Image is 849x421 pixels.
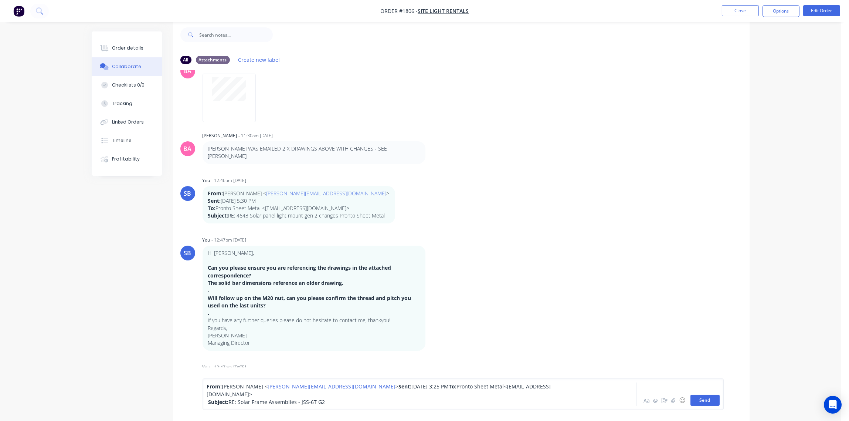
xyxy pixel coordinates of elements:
div: - 12:47pm [DATE] [212,364,247,371]
button: Create new label [234,55,284,65]
strong: The solid bar dimensions reference an older drawing. [208,279,344,286]
span: [DATE] 3:25 PM [412,383,449,390]
span: Pronto Sheet Metal [457,383,504,390]
strong: Can you please ensure you are referencing the drawings in the attached correspondence? [208,264,391,279]
strong: To: [208,205,216,212]
span: [PERSON_NAME] < [222,383,268,390]
div: Collaborate [112,63,141,70]
span: Sent: [399,383,412,390]
p: Managing Director [208,339,420,347]
button: Profitability [92,150,162,168]
div: All [180,56,191,64]
button: Checklists 0/0 [92,76,162,94]
div: You [203,237,210,243]
p: If you have any further queries please do not hesitate to contact me, thankyou! [208,317,420,324]
strong: Sent: [208,197,221,204]
div: SB [184,249,191,257]
div: Timeline [112,137,132,144]
button: Options [763,5,799,17]
button: Aa [642,396,651,405]
div: - 12:47pm [DATE] [212,237,247,243]
button: ☺ [678,396,687,405]
strong: From: [208,190,223,197]
p: Regards, [208,324,420,332]
img: Factory [13,6,24,17]
button: Timeline [92,131,162,150]
button: Collaborate [92,57,162,76]
button: Order details [92,39,162,57]
span: From: [207,383,222,390]
div: You [203,177,210,184]
div: [PERSON_NAME] [203,132,237,139]
strong: Subject: [208,212,228,219]
button: Linked Orders [92,113,162,131]
p: [PERSON_NAME] < > [DATE] 5:30 PM Pronto Sheet Metal <[EMAIL_ADDRESS][DOMAIN_NAME]> RE: 4643 Solar... [208,190,390,220]
span: Subject: [208,398,229,405]
div: Open Intercom Messenger [824,396,842,414]
button: Close [722,5,759,16]
a: Site Light Rentals [418,8,469,15]
span: [PERSON_NAME][EMAIL_ADDRESS][DOMAIN_NAME] [268,383,396,390]
span: RE: Solar Frame Assemblies - JSS-6T G2 [229,398,325,405]
div: Linked Orders [112,119,144,125]
p: [PERSON_NAME] WAS EMAILED 2 X DRAWINGS ABOVE WITH CHANGES - SEE [PERSON_NAME] [208,145,420,160]
input: Search notes... [200,27,273,42]
button: Send [690,395,720,406]
div: Checklists 0/0 [112,82,145,88]
button: Tracking [92,94,162,113]
div: Tracking [112,100,132,107]
p: [PERSON_NAME] [208,332,420,339]
button: Edit Order [803,5,840,16]
strong: Will follow up on the M20 nut, can you please confirm the thread and pitch you used on the last u... [208,294,411,309]
span: > [396,383,399,390]
span: To: [449,383,457,390]
div: Attachments [196,56,230,64]
div: Profitability [112,156,140,162]
div: BA [184,67,192,75]
p: . [208,257,420,264]
button: @ [651,396,660,405]
a: [PERSON_NAME][EMAIL_ADDRESS][DOMAIN_NAME] [266,190,387,197]
div: BA [184,144,192,153]
div: SB [184,189,191,198]
div: Order details [112,45,143,51]
p: Hi [PERSON_NAME], [208,249,420,257]
div: - 12:46pm [DATE] [212,177,247,184]
span: Order #1806 - [380,8,418,15]
div: You [203,364,210,371]
strong: . [208,287,210,294]
div: - 11:30am [DATE] [239,132,273,139]
strong: . [208,309,210,316]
